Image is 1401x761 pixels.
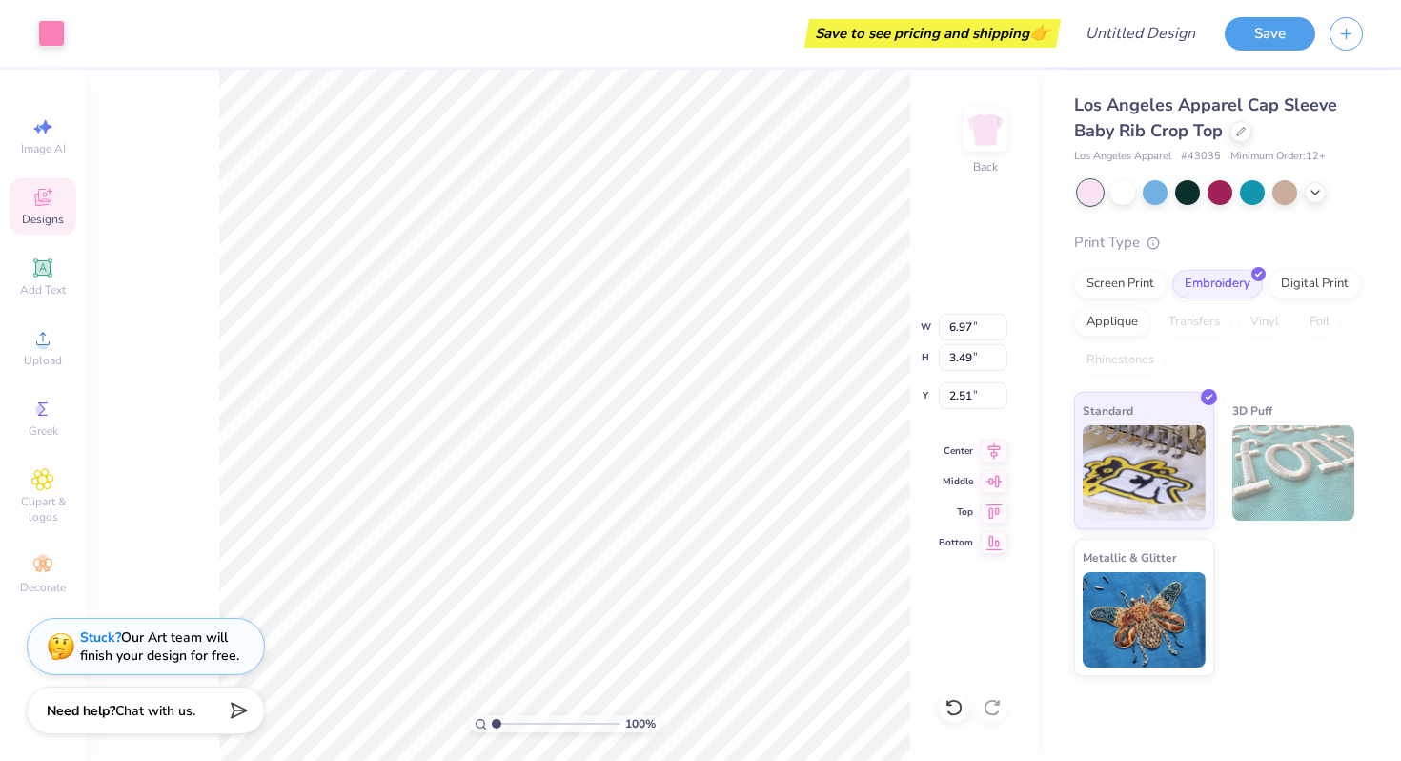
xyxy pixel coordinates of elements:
span: Bottom [939,536,973,549]
div: Our Art team will finish your design for free. [80,628,239,665]
span: Los Angeles Apparel [1074,149,1171,165]
span: Upload [24,353,62,368]
div: Embroidery [1172,270,1263,298]
span: Los Angeles Apparel Cap Sleeve Baby Rib Crop Top [1074,93,1337,142]
span: # 43035 [1181,149,1221,165]
img: Metallic & Glitter [1083,572,1206,668]
div: Screen Print [1074,270,1167,298]
strong: Stuck? [80,628,121,647]
div: Vinyl [1238,308,1291,337]
img: Back [966,111,1005,149]
span: Greek [29,423,58,439]
span: 3D Puff [1232,401,1272,421]
span: Middle [939,475,973,488]
strong: Need help? [47,702,115,720]
div: Applique [1074,308,1150,337]
span: Add Text [20,282,66,298]
span: 100 % [625,715,656,732]
span: Standard [1083,401,1133,421]
span: Minimum Order: 12 + [1230,149,1326,165]
button: Save [1225,17,1315,51]
div: Save to see pricing and shipping [809,19,1056,48]
span: Image AI [21,141,66,156]
span: Decorate [20,580,66,595]
div: Transfers [1156,308,1232,337]
div: Foil [1297,308,1342,337]
span: Metallic & Glitter [1083,547,1177,567]
span: Clipart & logos [10,494,76,524]
span: Designs [22,212,64,227]
span: Top [939,505,973,519]
div: Back [973,158,998,175]
div: Rhinestones [1074,346,1167,375]
div: Digital Print [1269,270,1361,298]
div: Print Type [1074,232,1363,254]
img: 3D Puff [1232,425,1355,521]
input: Untitled Design [1070,14,1210,52]
span: Chat with us. [115,702,195,720]
span: 👉 [1029,21,1050,44]
img: Standard [1083,425,1206,521]
span: Center [939,444,973,458]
